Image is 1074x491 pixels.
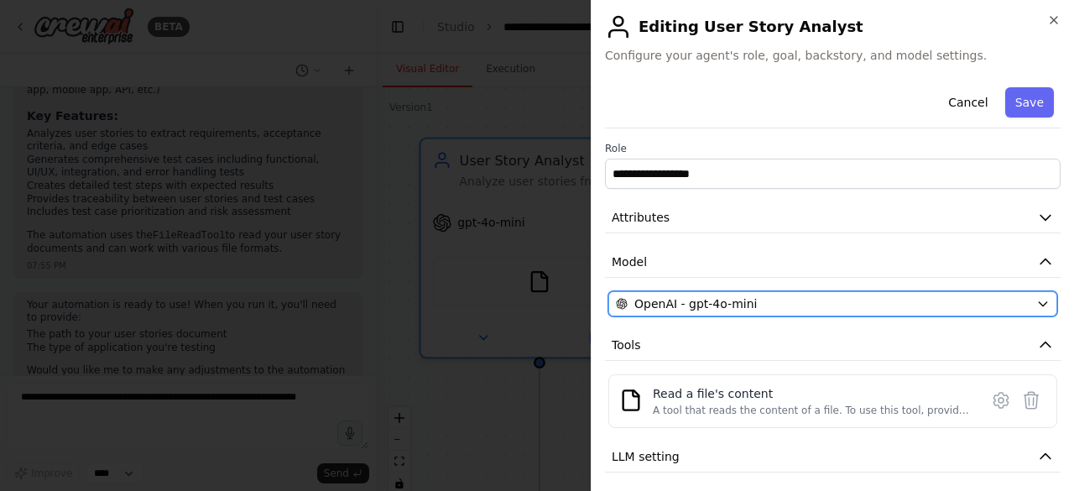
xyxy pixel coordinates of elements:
[612,448,680,465] span: LLM setting
[653,404,969,417] div: A tool that reads the content of a file. To use this tool, provide a 'file_path' parameter with t...
[605,330,1061,361] button: Tools
[619,389,643,412] img: FileReadTool
[1005,87,1054,118] button: Save
[612,209,670,226] span: Attributes
[605,142,1061,155] label: Role
[605,202,1061,233] button: Attributes
[938,87,998,118] button: Cancel
[612,253,647,270] span: Model
[653,385,969,402] div: Read a file's content
[986,385,1016,415] button: Configure tool
[1016,385,1046,415] button: Delete tool
[605,13,1061,40] h2: Editing User Story Analyst
[608,291,1057,316] button: OpenAI - gpt-4o-mini
[612,337,641,353] span: Tools
[605,247,1061,278] button: Model
[605,441,1061,473] button: LLM setting
[605,47,1061,64] span: Configure your agent's role, goal, backstory, and model settings.
[634,295,757,312] span: OpenAI - gpt-4o-mini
